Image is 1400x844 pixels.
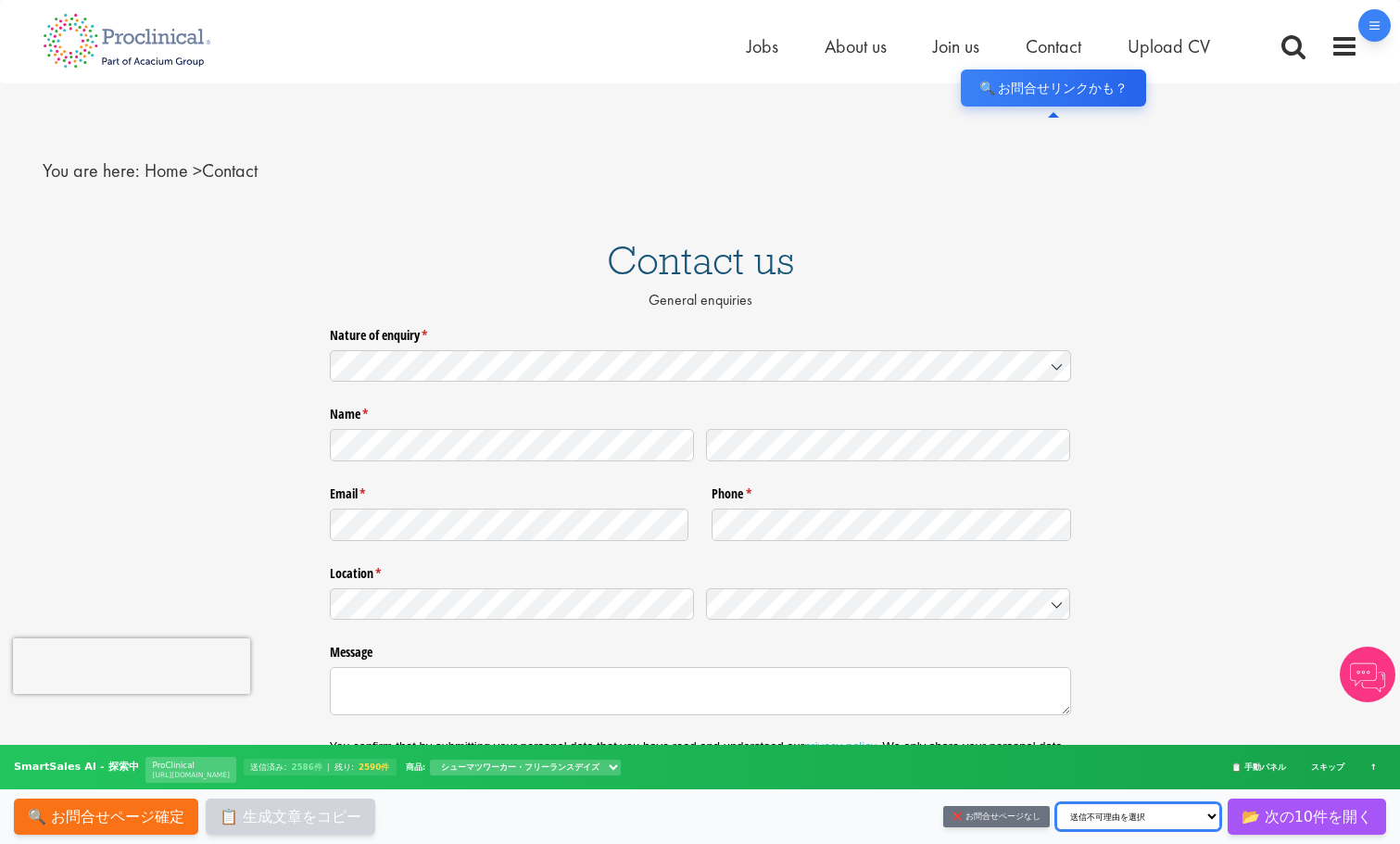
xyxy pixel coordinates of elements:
[145,158,188,183] a: breadcrumb link to Home
[330,588,695,621] input: State / Province / Region
[1128,34,1210,58] a: Upload CV
[706,429,1071,461] input: Last
[712,479,1071,503] label: Phone
[330,559,1071,583] legend: Location
[330,637,1071,661] label: Message
[193,158,202,183] span: >
[1026,32,1081,60] a: Contact🔍 お問合せリンクかも？
[330,399,1071,423] legend: Name
[43,158,140,183] span: You are here:
[825,34,887,58] a: About us
[330,738,1071,772] p: You confirm that by submitting your personal data that you have read and understood our . We only...
[145,158,258,183] span: Contact
[1026,34,1081,58] span: Contact
[330,429,695,461] input: First
[706,588,1071,621] input: Country
[933,34,979,58] a: Join us
[1340,647,1395,702] img: Chatbot
[804,739,876,753] a: privacy policy
[747,34,778,58] a: Jobs
[13,638,250,694] iframe: reCAPTCHA
[330,320,1071,344] label: Nature of enquiry
[330,479,689,503] label: Email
